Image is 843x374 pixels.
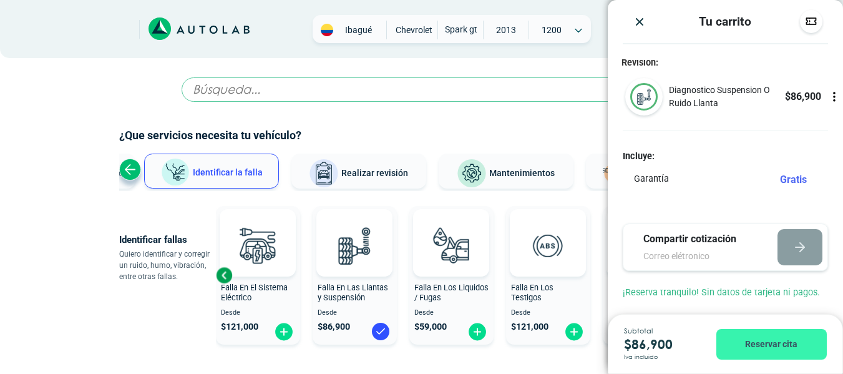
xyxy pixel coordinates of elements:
[586,154,721,189] button: Latonería y Pintura
[624,354,658,360] span: Iva incluido
[432,212,470,249] img: AD0BCuuxAAAAAElFTkSuQmCC
[313,206,397,345] button: Falla En Las Llantas y Suspensión Desde $86,900
[805,15,817,27] img: Descuentos code image
[633,16,646,28] img: close icon
[216,206,300,345] button: Falla En El Sistema Eléctrico Desde $121,000
[608,286,843,315] div: ¡Reserva tranquilo! Sin datos de tarjeta ni pagos.
[630,83,658,111] img: diagnostic_suspension-v3.svg
[291,154,426,189] button: Realizar revisión
[511,283,553,303] span: Falla En Los Testigos
[318,283,388,303] span: Falla En Las Llantas y Suspensión
[119,249,216,282] p: Quiero identificar y corregir un ruido, humo, vibración, entre otras fallas.
[392,21,436,39] span: CHEVROLET
[624,335,698,354] p: $ 86,900
[529,212,567,249] img: AD0BCuuxAAAAAElFTkSuQmCC
[564,322,584,342] img: fi_plus-circle2.svg
[221,322,258,332] span: $ 121,000
[318,309,392,317] span: Desde
[336,212,373,249] img: AD0BCuuxAAAAAElFTkSuQmCC
[506,206,590,345] button: Falla En Los Testigos Desde $121,000
[230,218,285,273] img: diagnostic_bombilla-v3.svg
[119,127,724,144] h2: ¿Que servicios necesita tu vehículo?
[634,172,669,186] p: Garantía
[160,158,190,187] img: Identificar la falla
[336,24,381,36] span: Ibagué
[221,283,288,303] span: Falla En El Sistema Eléctrico
[119,159,141,180] div: Previous slide
[274,322,294,342] img: fi_plus-circle2.svg
[633,15,646,28] button: Close
[371,322,391,342] img: blue-check.svg
[409,206,494,345] button: Falla En Los Liquidos / Fugas Desde $59,000
[520,218,575,273] img: diagnostic_diagnostic_abs-v3.svg
[484,21,528,39] span: 2013
[716,329,827,360] button: Reservar cita
[414,322,447,332] span: $ 59,000
[511,322,548,332] span: $ 121,000
[193,167,263,177] span: Identificar la falla
[144,154,279,189] button: Identificar la falla
[119,231,216,249] p: Identificar fallas
[643,232,754,247] p: Compartir cotización
[599,159,629,189] img: Latonería y Pintura
[341,168,408,178] span: Realizar revisión
[327,218,382,273] img: diagnostic_suspension-v3.svg
[467,322,487,342] img: fi_plus-circle2.svg
[414,283,489,303] span: Falla En Los Liquidos / Fugas
[624,328,698,335] span: Subtotal
[780,172,817,187] div: Gratis
[643,250,754,263] input: Correo elétronico
[457,159,487,189] img: Mantenimientos
[309,159,339,189] img: Realizar revisión
[424,218,479,273] img: diagnostic_gota-de-sangre-v3.svg
[215,266,233,285] div: Previous slide
[608,57,843,68] h4: Revisión:
[414,309,489,317] span: Desde
[785,89,821,104] p: $ 86,900
[489,168,555,178] span: Mantenimientos
[182,77,662,102] input: Búsqueda...
[321,24,333,36] img: Flag of COLOMBIA
[603,206,687,345] button: Falla En La Caja de Cambio Desde $99,000
[239,212,276,249] img: AD0BCuuxAAAAAElFTkSuQmCC
[439,154,573,189] button: Mantenimientos
[511,309,585,317] span: Desde
[221,309,295,317] span: Desde
[529,21,573,39] span: 1200
[669,84,784,110] p: Diagnostico Suspension O Ruido Llanta
[699,14,751,29] h3: Tu carrito
[438,21,482,38] span: SPARK GT
[623,151,828,162] h4: Incluye:
[318,322,350,332] span: $ 86,900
